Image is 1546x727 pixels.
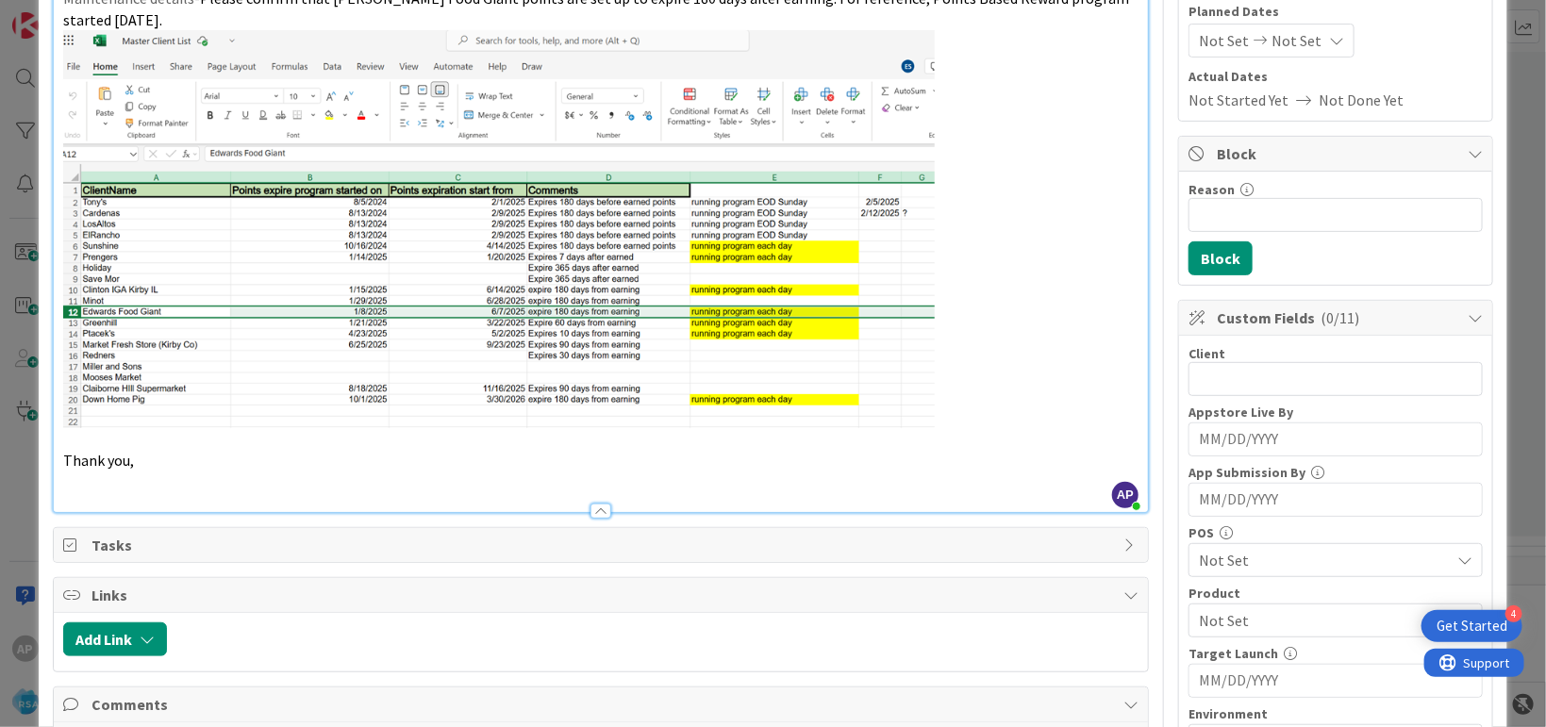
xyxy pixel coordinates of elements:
[1189,2,1483,22] span: Planned Dates
[63,622,167,656] button: Add Link
[1189,241,1253,275] button: Block
[1199,484,1472,516] input: MM/DD/YYYY
[1189,405,1483,419] div: Appstore Live By
[91,584,1114,606] span: Links
[1189,181,1235,198] label: Reason
[91,693,1114,716] span: Comments
[40,3,86,25] span: Support
[1189,526,1483,539] div: POS
[1199,29,1249,52] span: Not Set
[1437,617,1507,636] div: Get Started
[1189,89,1288,111] span: Not Started Yet
[1199,665,1472,697] input: MM/DD/YYYY
[1189,707,1483,720] div: Environment
[63,451,134,470] span: Thank you,
[1217,306,1458,329] span: Custom Fields
[1189,67,1483,87] span: Actual Dates
[1505,605,1522,622] div: 4
[1217,142,1458,165] span: Block
[1189,587,1483,600] div: Product
[1112,482,1139,508] span: AP
[1321,308,1359,327] span: ( 0/11 )
[1189,647,1483,660] div: Target Launch
[1199,609,1450,632] span: Not Set
[1189,466,1483,479] div: App Submission By
[91,534,1114,556] span: Tasks
[1189,345,1225,362] label: Client
[1272,29,1322,52] span: Not Set
[1199,423,1472,455] input: MM/DD/YYYY
[1199,549,1450,571] span: Not Set
[63,30,935,428] img: edbsn38f65be3984d4b6dc097d8f03076e76d1b8b11e7ad620fb2e6169a5d049ab698f936391cf227e5826fce2e47cf8e...
[1421,610,1522,642] div: Open Get Started checklist, remaining modules: 4
[1319,89,1404,111] span: Not Done Yet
